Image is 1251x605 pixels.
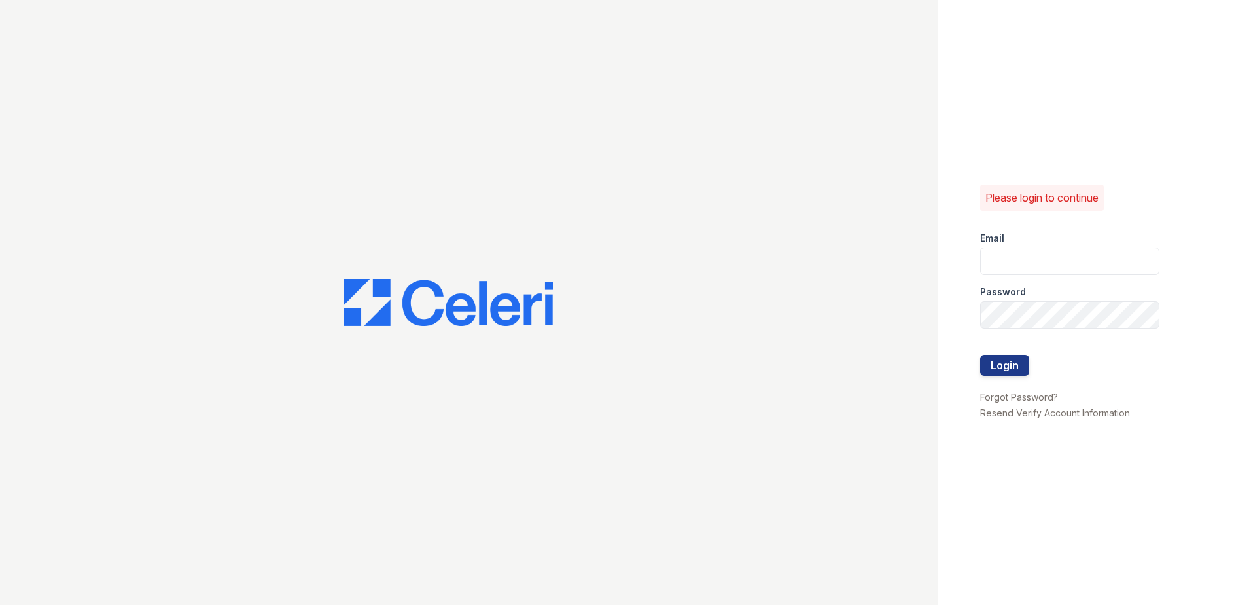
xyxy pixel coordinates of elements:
label: Email [980,232,1004,245]
label: Password [980,285,1026,299]
p: Please login to continue [985,190,1099,206]
a: Resend Verify Account Information [980,407,1130,418]
img: CE_Logo_Blue-a8612792a0a2168367f1c8372b55b34899dd931a85d93a1a3d3e32e68fde9ad4.png [344,279,553,326]
button: Login [980,355,1029,376]
a: Forgot Password? [980,392,1058,403]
